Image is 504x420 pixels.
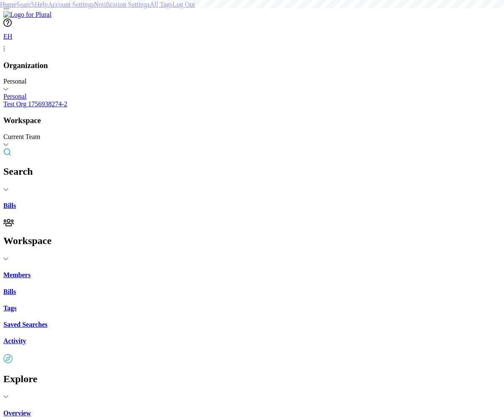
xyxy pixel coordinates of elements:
[3,337,501,345] a: Activity
[3,235,501,247] h2: Workspace
[3,202,501,210] a: Bills
[3,29,20,45] div: EH
[3,61,501,70] h3: Organization
[3,373,501,385] h2: Explore
[3,100,501,108] a: Test Org 1756938274-2
[3,78,501,85] div: Personal
[3,409,501,417] a: Overview
[3,271,501,279] a: Members
[3,304,501,312] a: Tags
[3,93,501,100] a: Personal
[3,133,501,141] div: Current Team
[3,116,501,125] h3: Workspace
[3,29,501,52] a: EH
[3,166,501,177] h2: Search
[3,321,501,328] a: Saved Searches
[3,11,52,18] img: Logo for Plural
[3,288,501,296] a: Bills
